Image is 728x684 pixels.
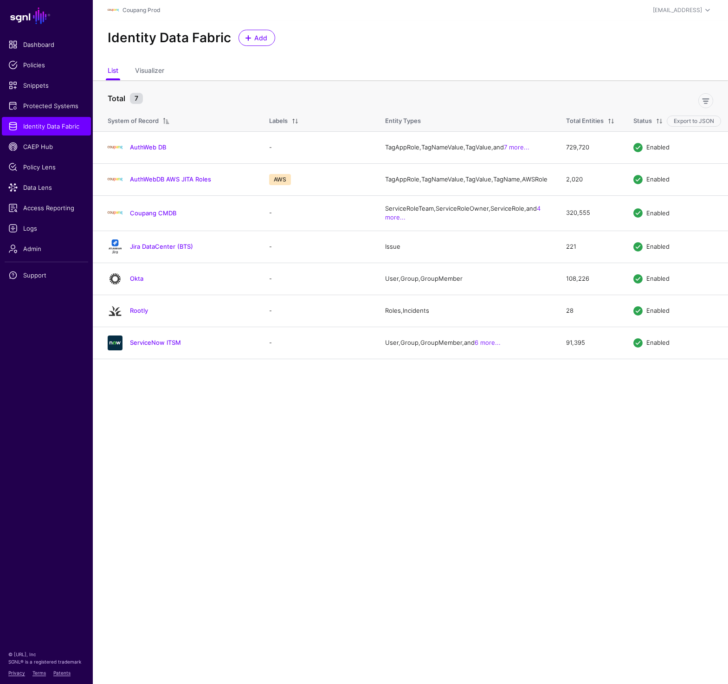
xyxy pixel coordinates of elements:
img: svg+xml;base64,PHN2ZyBpZD0iTG9nbyIgeG1sbnM9Imh0dHA6Ly93d3cudzMub3JnLzIwMDAvc3ZnIiB3aWR0aD0iMTIxLj... [108,206,122,220]
td: 91,395 [557,327,624,359]
td: 2,020 [557,163,624,195]
a: Policy Lens [2,158,91,176]
a: Privacy [8,670,25,676]
a: 6 more... [475,339,501,346]
td: 28 [557,295,624,327]
td: Issue [376,231,557,263]
div: System of Record [108,116,159,126]
a: SGNL [6,6,87,26]
td: - [260,327,376,359]
a: 7 more... [504,143,529,151]
td: - [260,231,376,263]
span: Add [253,33,269,43]
a: ServiceNow ITSM [130,339,181,346]
div: Total Entities [566,116,604,126]
h2: Identity Data Fabric [108,30,231,46]
span: Snippets [8,81,84,90]
img: svg+xml;base64,PHN2ZyBpZD0iTG9nbyIgeG1sbnM9Imh0dHA6Ly93d3cudzMub3JnLzIwMDAvc3ZnIiB3aWR0aD0iMTIxLj... [108,140,122,155]
a: Admin [2,239,91,258]
span: Policy Lens [8,162,84,172]
a: Identity Data Fabric [2,117,91,136]
span: Dashboard [8,40,84,49]
span: Protected Systems [8,101,84,110]
small: 7 [130,93,143,104]
span: Access Reporting [8,203,84,213]
td: - [260,295,376,327]
div: Status [633,116,652,126]
a: AuthWebDB AWS JITA Roles [130,175,211,183]
td: TagAppRole, TagNameValue, TagValue, TagName, AWSRole [376,163,557,195]
td: User, Group, GroupMember, and [376,327,557,359]
span: Enabled [646,243,670,250]
td: 221 [557,231,624,263]
strong: Total [108,94,125,103]
a: Terms [32,670,46,676]
a: Rootly [130,307,148,314]
td: - [260,263,376,295]
span: Enabled [646,209,670,216]
a: Snippets [2,76,91,95]
img: svg+xml;base64,PHN2ZyB3aWR0aD0iNjQiIGhlaWdodD0iNjQiIHZpZXdCb3g9IjAgMCA2NCA2NCIgZmlsbD0ibm9uZSIgeG... [108,336,122,350]
a: Jira DataCenter (BTS) [130,243,193,250]
a: Access Reporting [2,199,91,217]
span: Enabled [646,143,670,151]
p: © [URL], Inc [8,651,84,658]
img: svg+xml;base64,PHN2ZyBpZD0iTG9nbyIgeG1sbnM9Imh0dHA6Ly93d3cudzMub3JnLzIwMDAvc3ZnIiB3aWR0aD0iMTIxLj... [108,172,122,187]
td: 320,555 [557,195,624,231]
span: Enabled [646,339,670,346]
div: [EMAIL_ADDRESS] [653,6,702,14]
button: Export to JSON [667,116,721,127]
td: 108,226 [557,263,624,295]
td: - [260,131,376,163]
div: Labels [269,116,288,126]
span: Policies [8,60,84,70]
a: Okta [130,275,143,282]
span: Admin [8,244,84,253]
a: Policies [2,56,91,74]
a: CAEP Hub [2,137,91,156]
a: Logs [2,219,91,238]
a: List [108,63,118,80]
a: Data Lens [2,178,91,197]
span: Logs [8,224,84,233]
span: Support [8,271,84,280]
img: svg+xml;base64,PHN2ZyB3aWR0aD0iNjQiIGhlaWdodD0iNjQiIHZpZXdCb3g9IjAgMCA2NCA2NCIgZmlsbD0ibm9uZSIgeG... [108,271,122,286]
a: AuthWeb DB [130,143,166,151]
td: ServiceRoleTeam, ServiceRoleOwner, ServiceRole, and [376,195,557,231]
span: Identity Data Fabric [8,122,84,131]
a: Add [238,30,275,46]
a: Visualizer [135,63,164,80]
span: Enabled [646,275,670,282]
span: Enabled [646,307,670,314]
span: Enabled [646,175,670,183]
img: svg+xml;base64,PHN2ZyBpZD0iTG9nbyIgeG1sbnM9Imh0dHA6Ly93d3cudzMub3JnLzIwMDAvc3ZnIiB3aWR0aD0iMTIxLj... [108,5,119,16]
td: - [260,195,376,231]
td: TagAppRole, TagNameValue, TagValue, and [376,131,557,163]
span: CAEP Hub [8,142,84,151]
p: SGNL® is a registered trademark [8,658,84,665]
span: Data Lens [8,183,84,192]
td: Roles, Incidents [376,295,557,327]
span: Entity Types [385,117,421,124]
td: 729,720 [557,131,624,163]
a: Dashboard [2,35,91,54]
img: svg+xml;base64,PHN2ZyB3aWR0aD0iMjQiIGhlaWdodD0iMjQiIHZpZXdCb3g9IjAgMCAyNCAyNCIgZmlsbD0ibm9uZSIgeG... [108,303,122,318]
img: svg+xml;base64,PHN2ZyB3aWR0aD0iMTQxIiBoZWlnaHQ9IjE2NCIgdmlld0JveD0iMCAwIDE0MSAxNjQiIGZpbGw9Im5vbm... [108,239,122,254]
a: Protected Systems [2,97,91,115]
a: Patents [53,670,71,676]
span: AWS [269,174,291,185]
td: User, Group, GroupMember [376,263,557,295]
a: Coupang Prod [122,6,160,13]
a: Coupang CMDB [130,209,176,217]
